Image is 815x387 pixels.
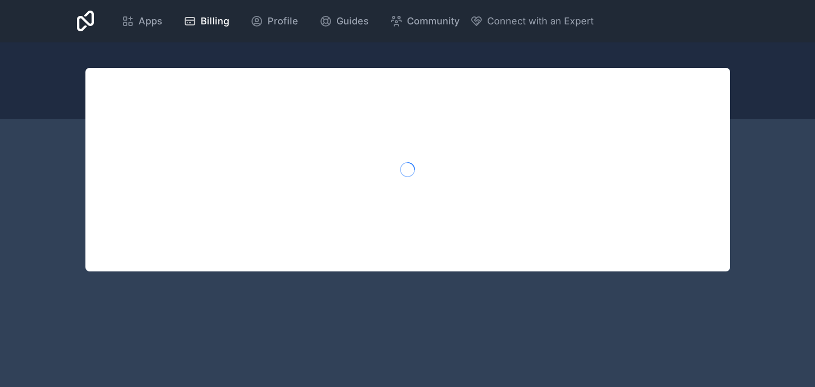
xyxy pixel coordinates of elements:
[267,14,298,29] span: Profile
[242,10,307,33] a: Profile
[201,14,229,29] span: Billing
[138,14,162,29] span: Apps
[470,14,594,29] button: Connect with an Expert
[382,10,468,33] a: Community
[175,10,238,33] a: Billing
[113,10,171,33] a: Apps
[487,14,594,29] span: Connect with an Expert
[311,10,377,33] a: Guides
[407,14,459,29] span: Community
[336,14,369,29] span: Guides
